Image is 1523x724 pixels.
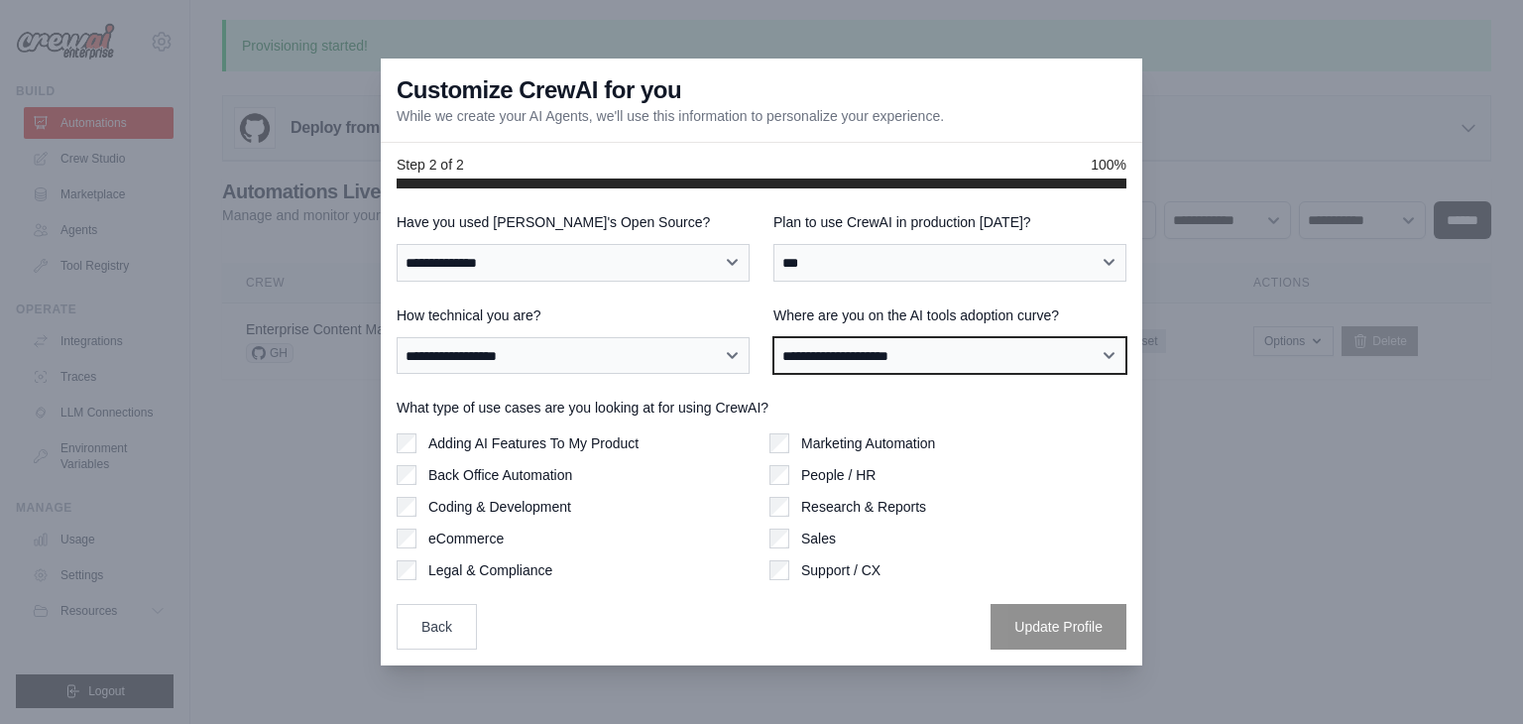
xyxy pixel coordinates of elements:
label: Coding & Development [428,497,571,517]
label: What type of use cases are you looking at for using CrewAI? [397,398,1126,418]
label: People / HR [801,465,876,485]
h3: Customize CrewAI for you [397,74,681,106]
label: How technical you are? [397,305,750,325]
label: Where are you on the AI tools adoption curve? [773,305,1126,325]
label: Have you used [PERSON_NAME]'s Open Source? [397,212,750,232]
span: 100% [1091,155,1126,175]
p: While we create your AI Agents, we'll use this information to personalize your experience. [397,106,944,126]
label: Adding AI Features To My Product [428,433,639,453]
button: Update Profile [991,604,1126,650]
label: Legal & Compliance [428,560,552,580]
label: Back Office Automation [428,465,572,485]
label: Plan to use CrewAI in production [DATE]? [773,212,1126,232]
label: Marketing Automation [801,433,935,453]
label: Research & Reports [801,497,926,517]
label: Sales [801,529,836,548]
label: eCommerce [428,529,504,548]
span: Step 2 of 2 [397,155,464,175]
label: Support / CX [801,560,880,580]
button: Back [397,604,477,650]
